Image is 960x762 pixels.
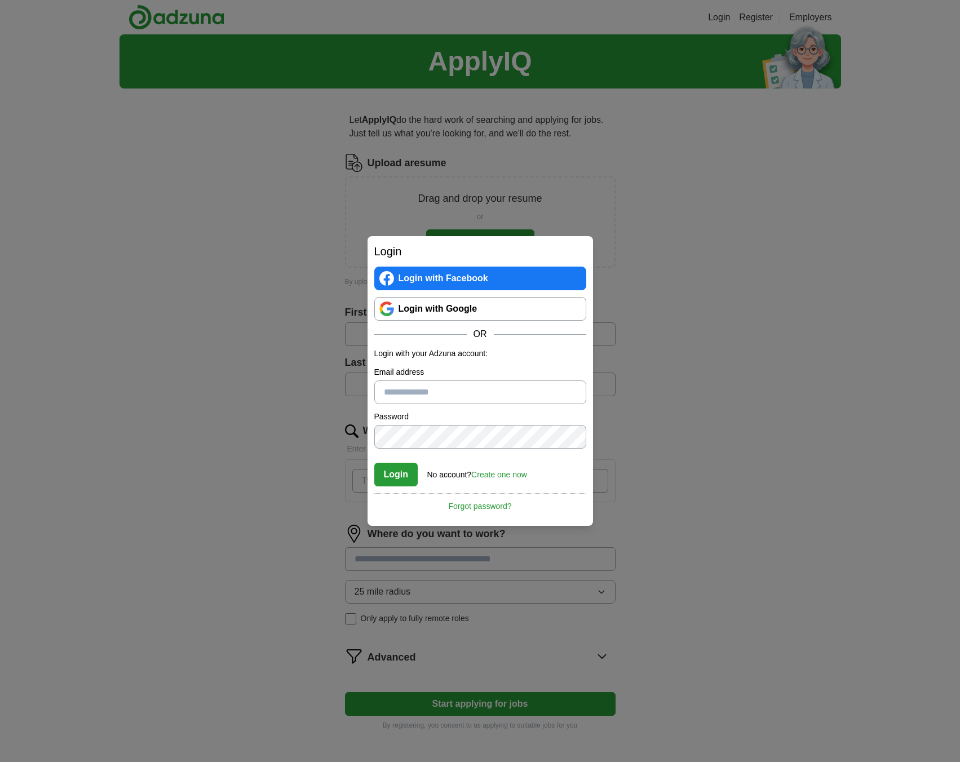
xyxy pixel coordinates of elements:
[374,297,586,321] a: Login with Google
[374,243,586,260] h2: Login
[374,463,418,486] button: Login
[471,470,527,479] a: Create one now
[374,366,586,378] label: Email address
[374,348,586,360] p: Login with your Adzuna account:
[374,411,586,423] label: Password
[374,493,586,512] a: Forgot password?
[467,327,494,341] span: OR
[374,267,586,290] a: Login with Facebook
[427,462,527,481] div: No account?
